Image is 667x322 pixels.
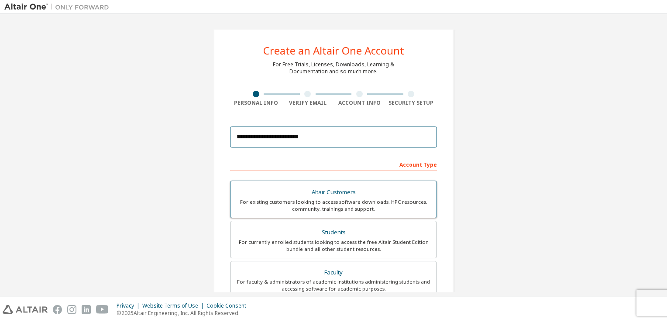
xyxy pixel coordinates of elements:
div: For Free Trials, Licenses, Downloads, Learning & Documentation and so much more. [273,61,394,75]
div: For existing customers looking to access software downloads, HPC resources, community, trainings ... [236,199,431,212]
div: Privacy [117,302,142,309]
div: Altair Customers [236,186,431,199]
div: Create an Altair One Account [263,45,404,56]
div: Students [236,226,431,239]
img: instagram.svg [67,305,76,314]
img: altair_logo.svg [3,305,48,314]
img: linkedin.svg [82,305,91,314]
img: Altair One [4,3,113,11]
div: Account Type [230,157,437,171]
p: © 2025 Altair Engineering, Inc. All Rights Reserved. [117,309,251,317]
div: Security Setup [385,99,437,106]
img: youtube.svg [96,305,109,314]
div: For faculty & administrators of academic institutions administering students and accessing softwa... [236,278,431,292]
div: Website Terms of Use [142,302,206,309]
div: Cookie Consent [206,302,251,309]
div: Account Info [333,99,385,106]
div: Verify Email [282,99,334,106]
div: Faculty [236,267,431,279]
div: Personal Info [230,99,282,106]
img: facebook.svg [53,305,62,314]
div: For currently enrolled students looking to access the free Altair Student Edition bundle and all ... [236,239,431,253]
